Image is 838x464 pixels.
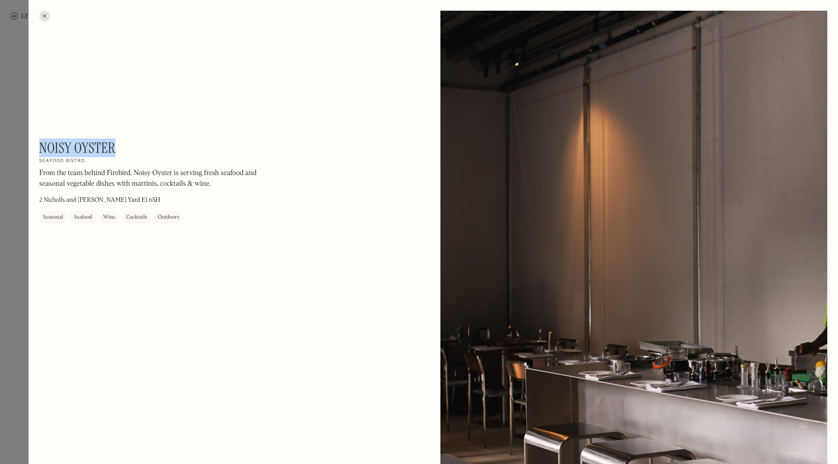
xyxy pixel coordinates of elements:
[158,213,179,222] div: Outdoors
[39,158,85,164] h2: Seafood bistro
[74,213,92,222] div: Seafood
[39,195,160,205] p: 2 Nicholls and [PERSON_NAME] Yard E1 6SH
[103,213,115,222] div: Wine
[39,168,280,189] p: From the team behind Firebird, Noisy Oyster is serving fresh seafood and seasonal vegetable dishe...
[43,213,63,222] div: Seasonal
[126,213,147,222] div: Cocktails
[39,139,115,156] h1: Noisy Oyster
